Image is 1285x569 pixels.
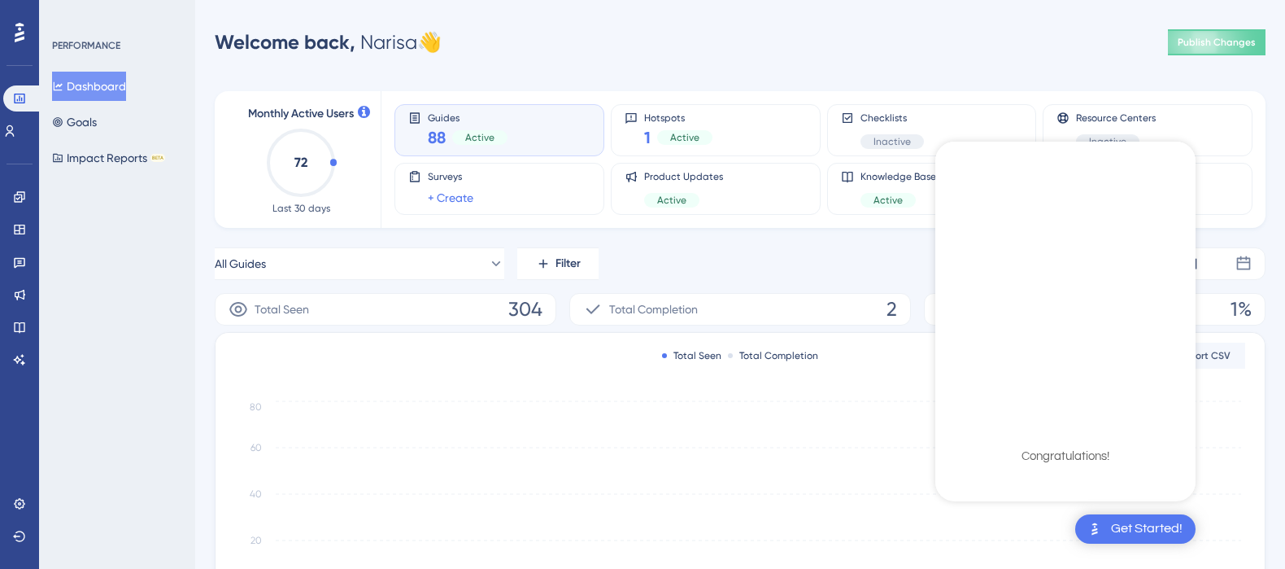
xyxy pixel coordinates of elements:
[272,202,330,215] span: Last 30 days
[428,126,446,149] span: 88
[1076,112,1156,125] span: Resource Centers
[873,135,911,148] span: Inactive
[250,535,262,546] tspan: 20
[250,488,262,500] tspan: 40
[1168,29,1265,55] button: Publish Changes
[150,154,165,162] div: BETA
[728,349,818,362] div: Total Completion
[1231,296,1252,322] span: 1%
[1021,449,1109,465] div: Congratulations!
[255,300,309,319] span: Total Seen
[657,194,686,207] span: Active
[1111,520,1183,538] div: Get Started!
[1178,36,1256,49] span: Publish Changes
[935,142,1196,497] div: checklist loading
[860,170,936,183] span: Knowledge Base
[1075,514,1196,544] div: Open Get Started! checklist
[609,300,698,319] span: Total Completion
[644,170,723,183] span: Product Updates
[886,296,897,322] span: 2
[215,30,355,54] span: Welcome back,
[935,142,1196,501] div: Checklist Container
[644,126,651,149] span: 1
[428,188,473,208] a: + Create
[428,112,507,123] span: Guides
[465,131,494,144] span: Active
[662,349,721,362] div: Total Seen
[248,104,354,124] span: Monthly Active Users
[1179,349,1231,362] span: Export CSV
[1089,135,1126,148] span: Inactive
[52,39,120,52] div: PERFORMANCE
[1164,343,1245,369] button: Export CSV
[215,254,266,274] span: All Guides
[52,72,126,101] button: Dashboard
[508,296,542,322] span: 304
[250,401,262,413] tspan: 80
[294,155,307,170] text: 72
[52,143,165,173] button: Impact ReportsBETA
[975,418,1156,441] div: Checklist Completed
[428,170,473,183] span: Surveys
[860,112,924,125] span: Checklists
[670,131,699,144] span: Active
[1085,519,1104,539] img: launcher-image-alternative-text
[517,247,599,280] button: Filter
[215,247,504,280] button: All Guides
[555,254,581,274] span: Filter
[644,112,712,123] span: Hotspots
[215,29,442,55] div: Narisa 👋
[873,194,903,207] span: Active
[250,442,262,453] tspan: 60
[52,107,97,137] button: Goals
